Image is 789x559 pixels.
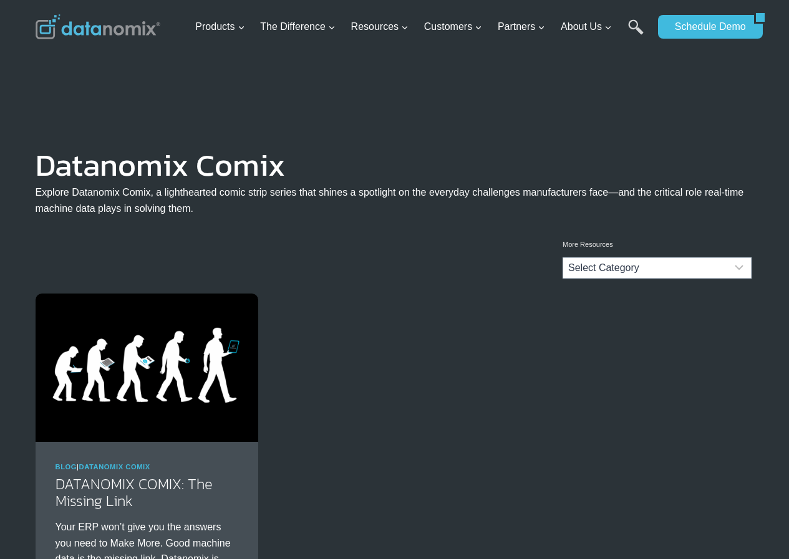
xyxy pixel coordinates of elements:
[36,14,160,39] img: Datanomix
[658,15,754,39] a: Schedule Demo
[195,19,244,35] span: Products
[260,19,336,35] span: The Difference
[351,19,409,35] span: Resources
[56,473,213,511] a: DATANOMIX COMIX: The Missing Link
[36,294,258,442] img: Good Machine Data is The Missing Link. Datanomix is How You Evolve.
[56,463,150,471] span: |
[424,19,482,35] span: Customers
[190,7,652,47] nav: Primary Navigation
[56,463,77,471] a: Blog
[79,463,150,471] a: Datanomix Comix
[36,156,754,174] h1: Datanomix Comix
[561,19,612,35] span: About Us
[498,19,545,35] span: Partners
[36,184,754,216] p: Explore Datanomix Comix, a lighthearted comic strip series that shines a spotlight on the everyda...
[563,239,752,251] p: More Resources
[628,19,644,47] a: Search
